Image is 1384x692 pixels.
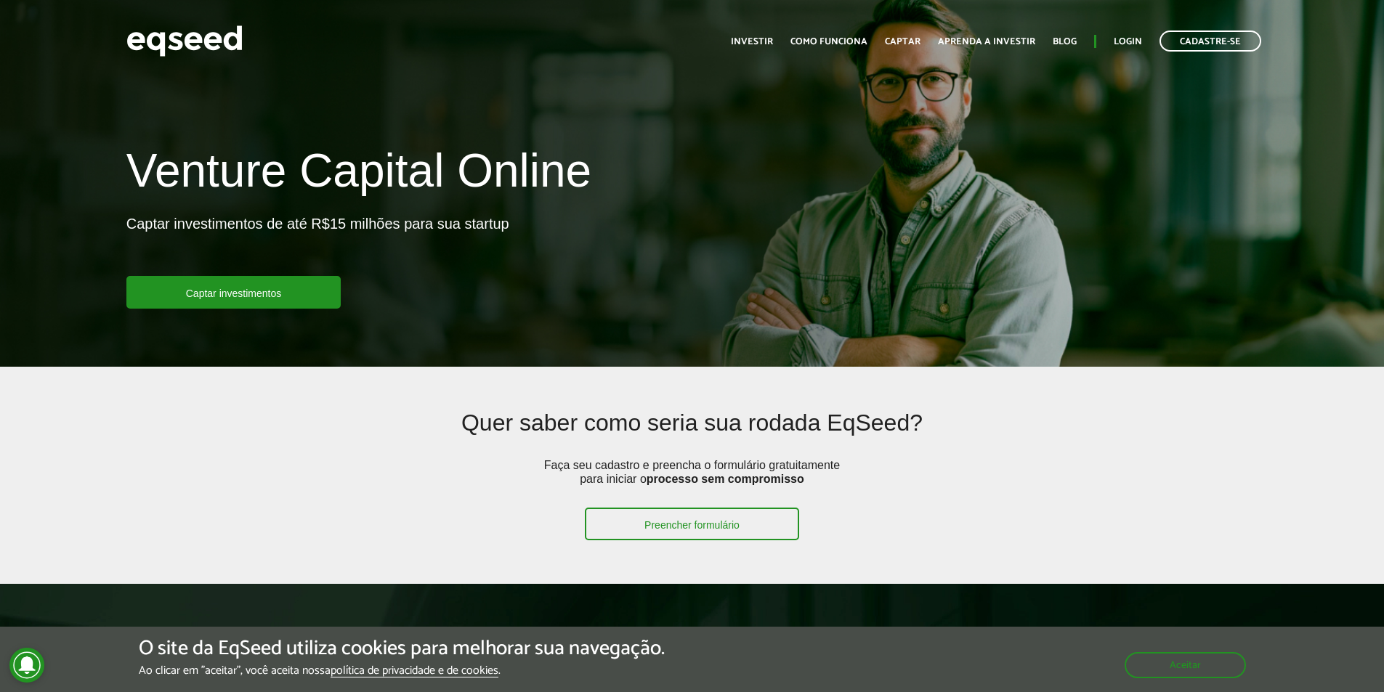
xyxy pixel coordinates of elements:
h2: Quer saber como seria sua rodada EqSeed? [241,410,1142,457]
a: Captar [885,37,920,46]
a: política de privacidade e de cookies [331,665,498,677]
a: Cadastre-se [1160,30,1261,52]
h5: O site da EqSeed utiliza cookies para melhorar sua navegação. [139,638,665,660]
a: Login [1114,37,1142,46]
a: Como funciona [790,37,867,46]
p: Ao clicar em "aceitar", você aceita nossa . [139,664,665,677]
a: Blog [1053,37,1077,46]
p: Faça seu cadastro e preencha o formulário gratuitamente para iniciar o [539,458,844,508]
a: Aprenda a investir [938,37,1035,46]
button: Aceitar [1125,652,1246,678]
a: Preencher formulário [585,508,799,540]
p: Captar investimentos de até R$15 milhões para sua startup [126,215,509,276]
a: Investir [731,37,773,46]
strong: processo sem compromisso [647,473,804,485]
img: EqSeed [126,22,243,60]
a: Captar investimentos [126,276,341,309]
h1: Venture Capital Online [126,145,591,203]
